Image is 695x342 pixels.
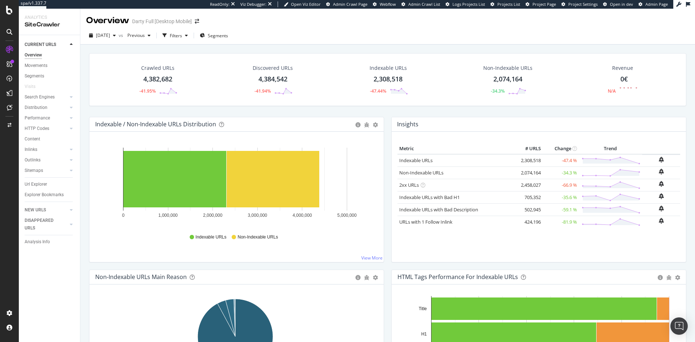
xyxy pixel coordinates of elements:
[25,146,37,153] div: Inlinks
[132,18,192,25] div: Darty Full [Desktop Mobile]
[373,122,378,127] div: gear
[399,182,419,188] a: 2xx URLs
[514,203,543,216] td: 502,945
[25,181,47,188] div: Url Explorer
[373,1,396,7] a: Webflow
[25,206,68,214] a: NEW URLS
[561,1,598,7] a: Project Settings
[543,203,579,216] td: -59.1 %
[25,51,42,59] div: Overview
[658,275,663,280] div: circle-info
[497,1,520,7] span: Projects List
[25,83,43,90] a: Visits
[25,167,43,174] div: Sitemaps
[419,306,427,311] text: Title
[25,167,68,174] a: Sitemaps
[374,75,403,84] div: 2,308,518
[25,238,50,246] div: Analysis Info
[25,114,68,122] a: Performance
[25,217,61,232] div: DISAPPEARED URLS
[397,119,418,129] h4: Insights
[483,64,532,72] div: Non-Indexable URLs
[399,157,433,164] a: Indexable URLs
[25,156,41,164] div: Outlinks
[364,275,369,280] div: bug
[514,154,543,167] td: 2,308,518
[125,30,153,41] button: Previous
[25,181,75,188] a: Url Explorer
[197,30,231,41] button: Segments
[25,62,47,69] div: Movements
[620,75,628,83] span: 0€
[96,32,110,38] span: 2025 Jul. 31st
[25,135,40,143] div: Content
[203,213,223,218] text: 2,000,000
[361,255,383,261] a: View More
[160,30,191,41] button: Filters
[25,51,75,59] a: Overview
[514,166,543,179] td: 2,074,164
[543,143,579,154] th: Change
[543,191,579,203] td: -35.6 %
[95,121,216,128] div: Indexable / Non-Indexable URLs Distribution
[373,275,378,280] div: gear
[195,19,199,24] div: arrow-right-arrow-left
[364,122,369,127] div: bug
[399,194,460,200] a: Indexable URLs with Bad H1
[514,179,543,191] td: 2,458,027
[86,14,129,27] div: Overview
[25,125,68,132] a: HTTP Codes
[95,143,375,227] svg: A chart.
[25,83,35,90] div: Visits
[397,143,514,154] th: Metric
[355,275,361,280] div: circle-info
[208,33,228,39] span: Segments
[119,32,125,38] span: vs
[399,206,478,213] a: Indexable URLs with Bad Description
[139,88,156,94] div: -41.95%
[95,273,187,280] div: Non-Indexable URLs Main Reason
[254,88,271,94] div: -41.94%
[543,154,579,167] td: -47.4 %
[659,169,664,174] div: bell-plus
[25,93,68,101] a: Search Engines
[370,88,386,94] div: -47.44%
[25,93,55,101] div: Search Engines
[514,191,543,203] td: 705,352
[670,317,688,335] div: Open Intercom Messenger
[493,75,522,84] div: 2,074,164
[143,75,172,84] div: 4,382,682
[666,275,671,280] div: bug
[579,143,642,154] th: Trend
[25,156,68,164] a: Outlinks
[248,213,268,218] text: 3,000,000
[258,75,287,84] div: 4,384,542
[86,30,119,41] button: [DATE]
[514,143,543,154] th: # URLS
[333,1,367,7] span: Admin Crawl Page
[210,1,229,7] div: ReadOnly:
[284,1,321,7] a: Open Viz Editor
[380,1,396,7] span: Webflow
[399,219,452,225] a: URLs with 1 Follow Inlink
[490,1,520,7] a: Projects List
[25,72,75,80] a: Segments
[25,191,75,199] a: Explorer Bookmarks
[401,1,440,7] a: Admin Crawl List
[446,1,485,7] a: Logs Projects List
[645,1,668,7] span: Admin Page
[675,275,680,280] div: gear
[291,1,321,7] span: Open Viz Editor
[452,1,485,7] span: Logs Projects List
[25,146,68,153] a: Inlinks
[355,122,361,127] div: circle-info
[491,88,505,94] div: -34.3%
[532,1,556,7] span: Project Page
[240,1,266,7] div: Viz Debugger:
[421,332,427,337] text: H1
[25,114,50,122] div: Performance
[25,238,75,246] a: Analysis Info
[195,234,226,240] span: Indexable URLs
[543,216,579,228] td: -81.9 %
